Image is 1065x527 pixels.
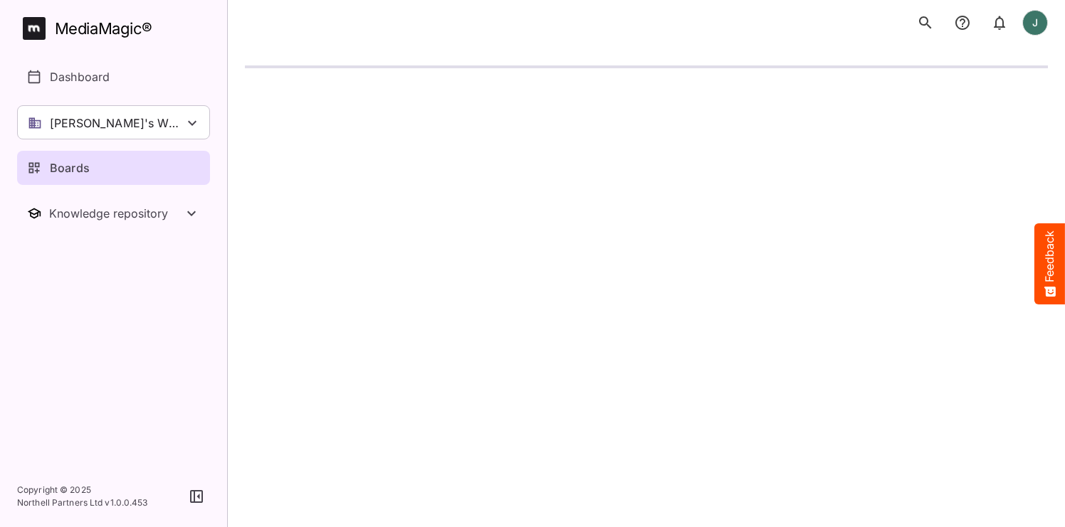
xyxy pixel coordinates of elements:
a: Dashboard [17,60,210,94]
p: Copyright © 2025 [17,484,148,496]
p: [PERSON_NAME]'s Workspace [50,115,184,132]
div: J [1022,10,1048,36]
a: Boards [17,151,210,185]
p: Boards [50,159,90,176]
button: Toggle Knowledge repository [17,196,210,230]
button: Feedback [1034,223,1065,304]
button: search [911,9,940,37]
nav: Knowledge repository [17,196,210,230]
a: MediaMagic® [23,17,210,40]
div: Knowledge repository [49,206,183,220]
div: MediaMagic ® [55,17,152,41]
p: Dashboard [50,68,110,85]
p: Northell Partners Ltd v 1.0.0.453 [17,496,148,509]
button: notifications [985,9,1014,37]
button: notifications [948,9,977,37]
